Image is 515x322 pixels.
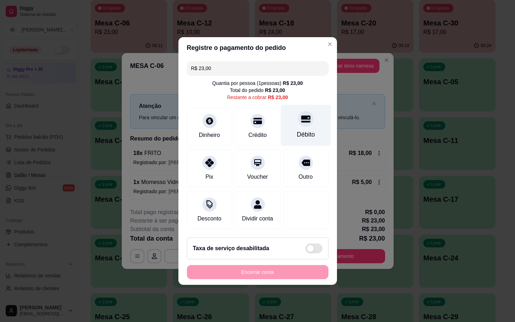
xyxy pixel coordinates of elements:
[283,80,303,87] div: R$ 23,00
[212,80,303,87] div: Quantia por pessoa ( 1 pessoas)
[230,87,285,94] div: Total do pedido
[268,94,288,101] div: R$ 23,00
[242,214,273,223] div: Dividir conta
[178,37,337,58] header: Registre o pagamento do pedido
[205,173,213,181] div: Pix
[248,131,267,139] div: Crédito
[324,39,336,50] button: Close
[298,173,313,181] div: Outro
[297,130,315,139] div: Débito
[199,131,220,139] div: Dinheiro
[198,214,222,223] div: Desconto
[265,87,285,94] div: R$ 23,00
[227,94,288,101] div: Restante a cobrar
[247,173,268,181] div: Voucher
[191,61,324,75] input: Ex.: hambúrguer de cordeiro
[193,244,269,253] h2: Taxa de serviço desabilitada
